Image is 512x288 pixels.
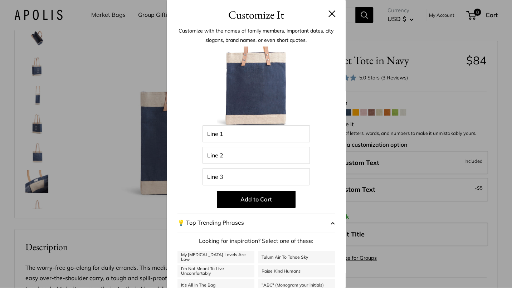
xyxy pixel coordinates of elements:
button: Add to Cart [217,191,296,208]
p: Looking for inspiration? Select one of these: [177,236,335,246]
a: Raise Kind Humans [258,265,335,277]
iframe: Sign Up via Text for Offers [6,261,77,282]
a: Tulum Air To Tahoe Sky [258,251,335,263]
img: 1_navy_tote_customizer.jpg [217,47,296,125]
p: Customize with the names of family members, important dates, city slogans, brand names, or even s... [177,26,335,45]
a: I'm Not Meant To Live Uncomfortably [177,265,254,277]
h3: Customize It [177,6,335,23]
a: My [MEDICAL_DATA] Levels Are Low [177,251,254,263]
button: 💡 Top Trending Phrases [177,214,335,232]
